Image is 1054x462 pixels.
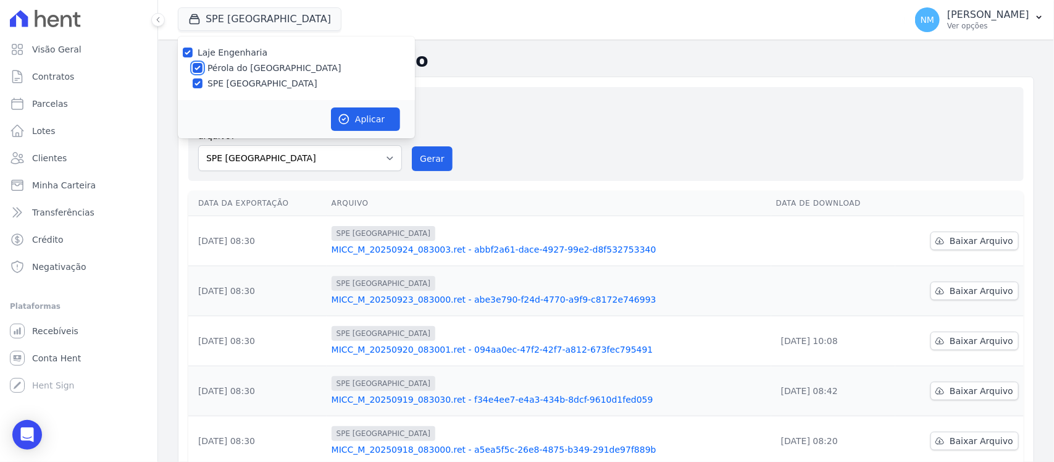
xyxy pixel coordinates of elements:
span: Baixar Arquivo [950,285,1013,297]
a: MICC_M_20250923_083000.ret - abe3e790-f24d-4770-a9f9-c8172e746993 [332,293,766,306]
a: Minha Carteira [5,173,153,198]
a: Visão Geral [5,37,153,62]
td: [DATE] 08:30 [188,316,327,366]
span: Conta Hent [32,352,81,364]
a: MICC_M_20250919_083030.ret - f34e4ee7-e4a3-434b-8dcf-9610d1fed059 [332,393,766,406]
label: Pérola do [GEOGRAPHIC_DATA] [207,62,341,75]
a: Negativação [5,254,153,279]
a: Lotes [5,119,153,143]
a: Baixar Arquivo [931,432,1019,450]
span: SPE [GEOGRAPHIC_DATA] [332,276,435,291]
span: Transferências [32,206,94,219]
a: Baixar Arquivo [931,282,1019,300]
a: Baixar Arquivo [931,232,1019,250]
span: Baixar Arquivo [950,335,1013,347]
td: [DATE] 08:30 [188,366,327,416]
a: Conta Hent [5,346,153,371]
button: Gerar [412,146,453,171]
span: Recebíveis [32,325,78,337]
span: Lotes [32,125,56,137]
span: Visão Geral [32,43,82,56]
a: Baixar Arquivo [931,332,1019,350]
label: SPE [GEOGRAPHIC_DATA] [207,77,317,90]
span: NM [921,15,935,24]
a: Clientes [5,146,153,170]
a: Recebíveis [5,319,153,343]
h2: Exportações de Retorno [178,49,1034,72]
td: [DATE] 08:42 [771,366,895,416]
span: Baixar Arquivo [950,385,1013,397]
label: Laje Engenharia [198,48,267,57]
a: Baixar Arquivo [931,382,1019,400]
td: [DATE] 10:08 [771,316,895,366]
a: Parcelas [5,91,153,116]
span: SPE [GEOGRAPHIC_DATA] [332,226,435,241]
a: MICC_M_20250918_083000.ret - a5ea5f5c-26e8-4875-b349-291de97f889b [332,443,766,456]
th: Data de Download [771,191,895,216]
span: Baixar Arquivo [950,235,1013,247]
span: SPE [GEOGRAPHIC_DATA] [332,426,435,441]
span: Contratos [32,70,74,83]
th: Data da Exportação [188,191,327,216]
span: Crédito [32,233,64,246]
span: Baixar Arquivo [950,435,1013,447]
td: [DATE] 08:30 [188,266,327,316]
span: Minha Carteira [32,179,96,191]
span: Negativação [32,261,86,273]
span: SPE [GEOGRAPHIC_DATA] [332,326,435,341]
a: Contratos [5,64,153,89]
p: [PERSON_NAME] [947,9,1029,21]
a: MICC_M_20250924_083003.ret - abbf2a61-dace-4927-99e2-d8f532753340 [332,243,766,256]
a: Crédito [5,227,153,252]
div: Plataformas [10,299,148,314]
div: Open Intercom Messenger [12,420,42,450]
span: Parcelas [32,98,68,110]
span: Clientes [32,152,67,164]
button: Aplicar [331,107,400,131]
span: SPE [GEOGRAPHIC_DATA] [332,376,435,391]
button: NM [PERSON_NAME] Ver opções [905,2,1054,37]
button: SPE [GEOGRAPHIC_DATA] [178,7,341,31]
a: MICC_M_20250920_083001.ret - 094aa0ec-47f2-42f7-a812-673fec795491 [332,343,766,356]
p: Ver opções [947,21,1029,31]
td: [DATE] 08:30 [188,216,327,266]
th: Arquivo [327,191,771,216]
a: Transferências [5,200,153,225]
